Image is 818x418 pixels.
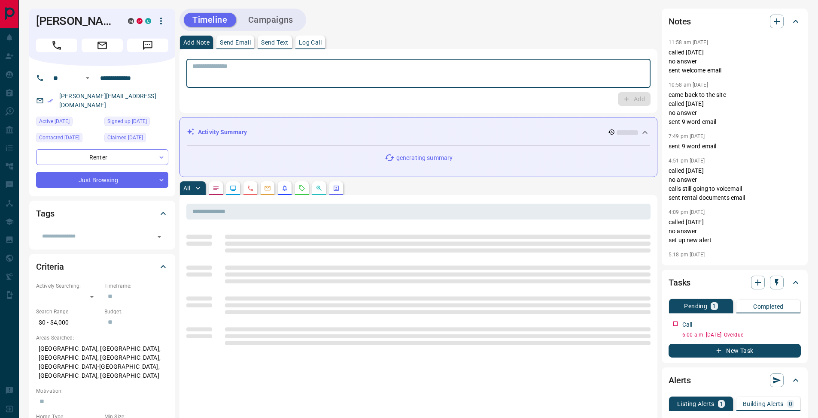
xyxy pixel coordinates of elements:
[36,149,168,165] div: Renter
[198,128,247,137] p: Activity Summary
[669,158,705,164] p: 4:51 pm [DATE]
[39,133,79,142] span: Contacted [DATE]
[47,98,53,104] svg: Email Verified
[299,39,322,45] p: Log Call
[36,308,100,316] p: Search Range:
[669,344,801,358] button: New Task
[682,331,801,339] p: 6:00 a.m. [DATE] - Overdue
[187,124,650,140] div: Activity Summary
[669,370,801,391] div: Alerts
[213,185,219,192] svg: Notes
[36,117,100,129] div: Mon Sep 15 2025
[753,304,784,310] p: Completed
[396,153,453,162] p: generating summary
[669,209,705,215] p: 4:09 pm [DATE]
[669,11,801,32] div: Notes
[36,133,100,145] div: Thu Sep 11 2025
[669,15,691,28] h2: Notes
[82,39,123,52] span: Email
[104,133,168,145] div: Sat Jul 15 2023
[36,282,100,290] p: Actively Searching:
[669,48,801,75] p: called [DATE] no answer sent welcome email
[127,39,168,52] span: Message
[36,39,77,52] span: Call
[669,90,801,126] p: came back to the site called [DATE] no answer sent 9 word email
[183,39,210,45] p: Add Note
[104,117,168,129] div: Mon Jun 20 2022
[669,373,691,387] h2: Alerts
[669,272,801,293] div: Tasks
[669,82,708,88] p: 10:58 am [DATE]
[298,185,305,192] svg: Requests
[677,401,715,407] p: Listing Alerts
[107,117,147,126] span: Signed up [DATE]
[789,401,792,407] p: 0
[316,185,322,192] svg: Opportunities
[669,39,708,45] p: 11:58 am [DATE]
[684,303,707,309] p: Pending
[36,387,168,395] p: Motivation:
[107,133,143,142] span: Claimed [DATE]
[36,172,168,188] div: Just Browsing
[333,185,340,192] svg: Agent Actions
[261,39,289,45] p: Send Text
[82,73,93,83] button: Open
[36,316,100,330] p: $0 - $4,000
[145,18,151,24] div: condos.ca
[743,401,784,407] p: Building Alerts
[137,18,143,24] div: property.ca
[712,303,716,309] p: 1
[184,13,236,27] button: Timeline
[669,218,801,245] p: called [DATE] no answer set up new alert
[183,185,190,191] p: All
[247,185,254,192] svg: Calls
[36,14,115,28] h1: [PERSON_NAME]
[720,401,723,407] p: 1
[240,13,302,27] button: Campaigns
[59,93,156,108] a: [PERSON_NAME][EMAIL_ADDRESS][DOMAIN_NAME]
[264,185,271,192] svg: Emails
[230,185,237,192] svg: Lead Browsing Activity
[36,334,168,342] p: Areas Searched:
[128,18,134,24] div: mrloft.ca
[104,308,168,316] p: Budget:
[669,166,801,202] p: called [DATE] no answer calls still going to voicemail sent rental documents email
[669,133,705,139] p: 7:49 pm [DATE]
[104,282,168,290] p: Timeframe:
[220,39,251,45] p: Send Email
[36,260,64,274] h2: Criteria
[36,256,168,277] div: Criteria
[36,342,168,383] p: [GEOGRAPHIC_DATA], [GEOGRAPHIC_DATA], [GEOGRAPHIC_DATA], [GEOGRAPHIC_DATA], [GEOGRAPHIC_DATA]-[GE...
[682,320,693,329] p: Call
[281,185,288,192] svg: Listing Alerts
[669,252,705,258] p: 5:18 pm [DATE]
[36,203,168,224] div: Tags
[39,117,70,126] span: Active [DATE]
[669,142,801,151] p: sent 9 word email
[669,276,690,289] h2: Tasks
[153,231,165,243] button: Open
[36,207,54,220] h2: Tags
